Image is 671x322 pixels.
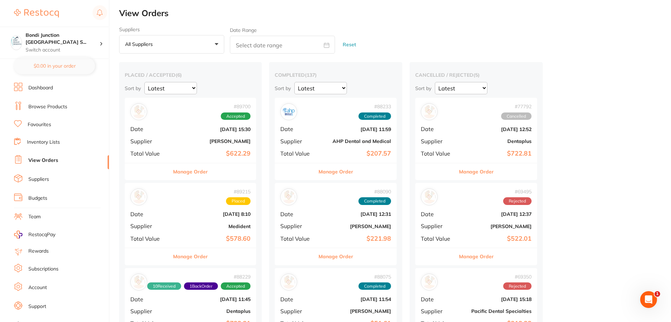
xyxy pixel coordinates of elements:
a: View Orders [28,157,58,164]
span: Cancelled [501,112,532,120]
span: Total Value [280,150,315,157]
b: [DATE] 11:45 [174,296,251,302]
b: $522.01 [461,235,532,242]
button: Manage Order [173,163,208,180]
b: [PERSON_NAME] [174,138,251,144]
b: Dentaplus [174,308,251,314]
label: Date Range [230,27,257,33]
span: # 89215 [226,189,251,194]
span: Supplier [280,223,315,229]
div: Adam Dental#89700AcceptedDate[DATE] 15:30Supplier[PERSON_NAME]Total Value$622.29Manage Order [125,98,256,180]
span: # 88090 [358,189,391,194]
span: Total Value [130,235,169,242]
span: Rejected [503,282,532,290]
img: Henry Schein Halas [423,190,436,204]
img: AHP Dental and Medical [282,105,295,118]
span: Supplier [421,308,456,314]
span: Supplier [130,308,169,314]
a: Inventory Lists [27,139,60,146]
b: [DATE] 12:52 [461,126,532,132]
img: Medident [132,190,145,204]
span: Date [130,296,169,302]
span: Completed [358,197,391,205]
img: RestocqPay [14,231,22,239]
span: Total Value [421,150,456,157]
a: Budgets [28,195,47,202]
h2: completed ( 137 ) [275,72,397,78]
span: 1 [655,291,660,297]
a: Account [28,284,47,291]
span: Date [280,296,315,302]
span: # 69350 [503,274,532,280]
span: Date [421,126,456,132]
b: [DATE] 11:59 [321,126,391,132]
b: [PERSON_NAME] [321,308,391,314]
span: Received [147,282,181,290]
b: $622.29 [174,150,251,157]
input: Select date range [230,36,335,54]
h2: View Orders [119,8,671,18]
b: AHP Dental and Medical [321,138,391,144]
button: All suppliers [119,35,224,54]
span: Supplier [280,308,315,314]
button: Manage Order [459,163,494,180]
b: [DATE] 15:18 [461,296,532,302]
a: Team [28,213,41,220]
span: Placed [226,197,251,205]
img: Adam Dental [282,275,295,289]
img: Bondi Junction Sydney Specialist Periodontics [11,36,22,47]
b: [DATE] 12:31 [321,211,391,217]
img: Pacific Dental Specialties [423,275,436,289]
a: Support [28,303,46,310]
span: Completed [358,112,391,120]
span: Completed [358,282,391,290]
b: $578.60 [174,235,251,242]
img: Dentaplus [423,105,436,118]
p: All suppliers [125,41,156,47]
span: Supplier [280,138,315,144]
span: Accepted [221,282,251,290]
div: Medident#89215PlacedDate[DATE] 8:10SupplierMedidentTotal Value$578.60Manage Order [125,183,256,265]
span: Total Value [421,235,456,242]
span: RestocqPay [28,231,55,238]
span: # 77792 [501,104,532,109]
span: Rejected [503,197,532,205]
button: Manage Order [319,248,353,265]
label: Suppliers [119,27,224,32]
span: Total Value [280,235,315,242]
span: Accepted [221,112,251,120]
span: # 89700 [221,104,251,109]
span: Supplier [421,138,456,144]
span: # 69495 [503,189,532,194]
span: Date [130,211,169,217]
button: $0.00 in your order [14,57,95,74]
b: $207.57 [321,150,391,157]
span: Supplier [130,138,169,144]
h2: placed / accepted ( 6 ) [125,72,256,78]
b: Dentaplus [461,138,532,144]
img: Dentaplus [132,275,145,289]
b: [PERSON_NAME] [321,224,391,229]
img: Henry Schein Halas [282,190,295,204]
a: Browse Products [28,103,67,110]
a: Dashboard [28,84,53,91]
span: Date [280,126,315,132]
p: Sort by [125,85,141,91]
span: # 88075 [358,274,391,280]
a: Rewards [28,248,49,255]
p: Sort by [275,85,291,91]
span: # 88229 [147,274,251,280]
b: Pacific Dental Specialties [461,308,532,314]
span: Date [280,211,315,217]
p: Sort by [415,85,431,91]
h2: cancelled / rejected ( 5 ) [415,72,537,78]
span: Total Value [130,150,169,157]
b: $722.81 [461,150,532,157]
b: Medident [174,224,251,229]
iframe: Intercom live chat [640,291,657,308]
b: [DATE] 15:30 [174,126,251,132]
a: Restocq Logo [14,5,59,21]
p: Switch account [26,47,100,54]
span: Date [421,296,456,302]
b: [DATE] 12:37 [461,211,532,217]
